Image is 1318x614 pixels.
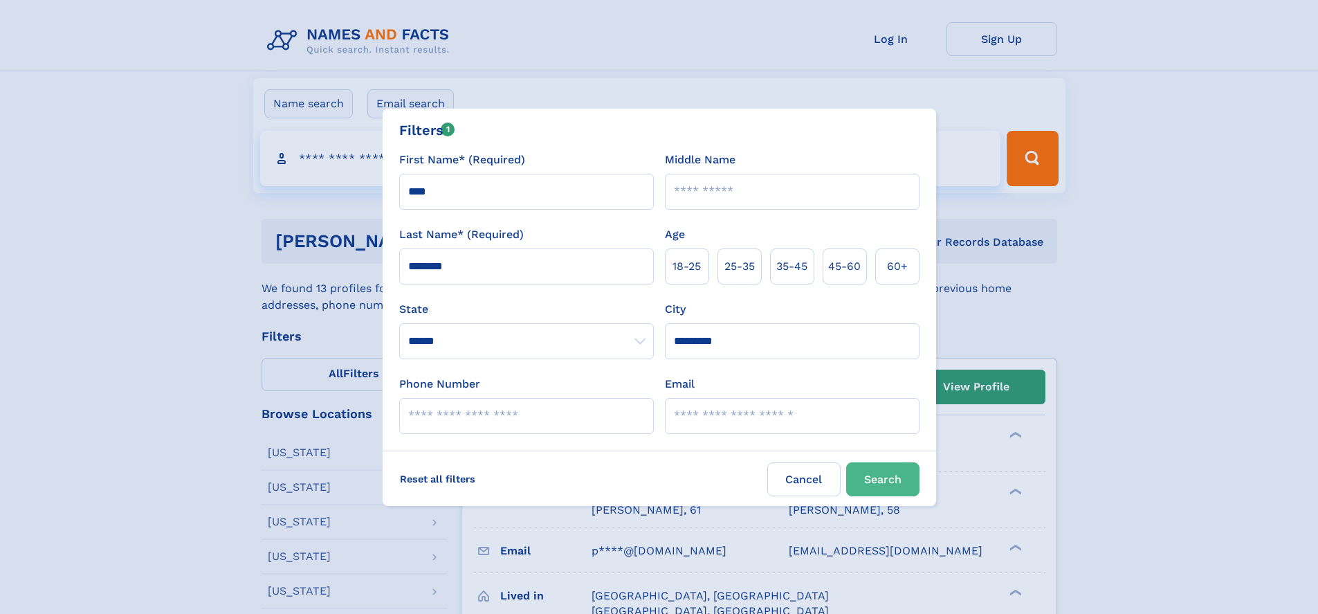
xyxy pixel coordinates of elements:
[665,376,695,392] label: Email
[672,258,701,275] span: 18‑25
[846,462,919,496] button: Search
[399,152,525,168] label: First Name* (Required)
[399,376,480,392] label: Phone Number
[887,258,908,275] span: 60+
[776,258,807,275] span: 35‑45
[399,120,455,141] div: Filters
[665,152,735,168] label: Middle Name
[767,462,841,496] label: Cancel
[391,462,484,496] label: Reset all filters
[399,226,524,243] label: Last Name* (Required)
[724,258,755,275] span: 25‑35
[665,226,685,243] label: Age
[399,301,654,318] label: State
[665,301,686,318] label: City
[828,258,861,275] span: 45‑60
